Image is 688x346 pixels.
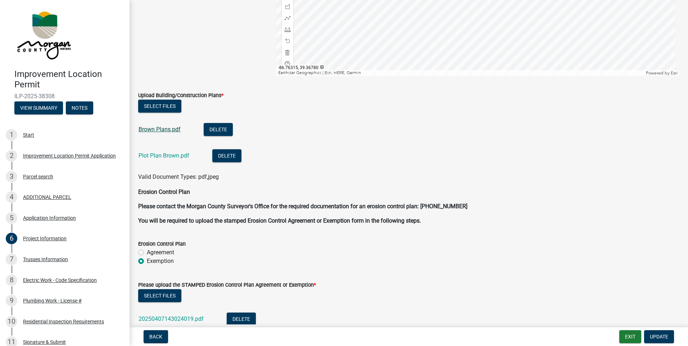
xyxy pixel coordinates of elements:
strong: You will be required to upload the stamped Erosion Control Agreement or Exemption form in the fol... [138,217,421,224]
div: 3 [6,171,17,182]
div: Start [23,132,34,137]
button: Delete [212,149,241,162]
button: Notes [66,101,93,114]
div: 6 [6,233,17,244]
div: Project Information [23,236,67,241]
div: 2 [6,150,17,161]
span: ILP-2025-38308 [14,93,115,100]
div: 4 [6,191,17,203]
strong: Erosion Control Plan [138,188,190,195]
div: Improvement Location Permit Application [23,153,116,158]
a: Brown Plans.pdf [139,126,181,133]
wm-modal-confirm: Delete Document [212,153,241,160]
div: Residential Inspection Requirements [23,319,104,324]
div: Application Information [23,215,76,220]
wm-modal-confirm: Delete Document [204,127,233,133]
div: ADDITIONAL PARCEL [23,195,71,200]
strong: Please contact the Morgan County Surveyor's Office for the required documentation for an erosion ... [138,203,467,210]
div: Plumbing Work - License # [23,298,82,303]
span: Valid Document Types: pdf,jpeg [138,173,219,180]
div: Parcel search [23,174,53,179]
label: Please upload the STAMPED Erosion Control Plan Agreement or Exemption [138,283,316,288]
img: Morgan County, Indiana [14,8,72,62]
wm-modal-confirm: Notes [66,105,93,111]
wm-modal-confirm: Summary [14,105,63,111]
div: Signature & Submit [23,340,66,345]
div: 5 [6,212,17,224]
div: Powered by [644,70,679,76]
div: Earthstar Geographics | Esri, HERE, Garmin [276,70,644,76]
button: Back [144,330,168,343]
div: Electric Work - Code Specification [23,278,97,283]
button: View Summary [14,101,63,114]
button: Delete [204,123,233,136]
a: Plot Plan Brown.pdf [139,152,189,159]
div: 9 [6,295,17,306]
span: Update [650,334,668,340]
button: Exit [619,330,641,343]
a: Esri [671,70,678,76]
div: 8 [6,274,17,286]
label: Erosion Control Plan [138,242,186,247]
h4: Improvement Location Permit [14,69,124,90]
label: Agreement [147,248,174,257]
button: Delete [227,313,256,325]
span: Back [149,334,162,340]
button: Select files [138,100,181,113]
a: 20250407143024019.pdf [139,315,204,322]
div: 1 [6,129,17,141]
div: 7 [6,254,17,265]
wm-modal-confirm: Delete Document [227,316,256,323]
label: Upload Building/Construction Plans [138,93,223,98]
button: Select files [138,289,181,302]
div: Trusses Information [23,257,68,262]
button: Update [644,330,674,343]
div: 10 [6,316,17,327]
label: Exemption [147,257,174,265]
